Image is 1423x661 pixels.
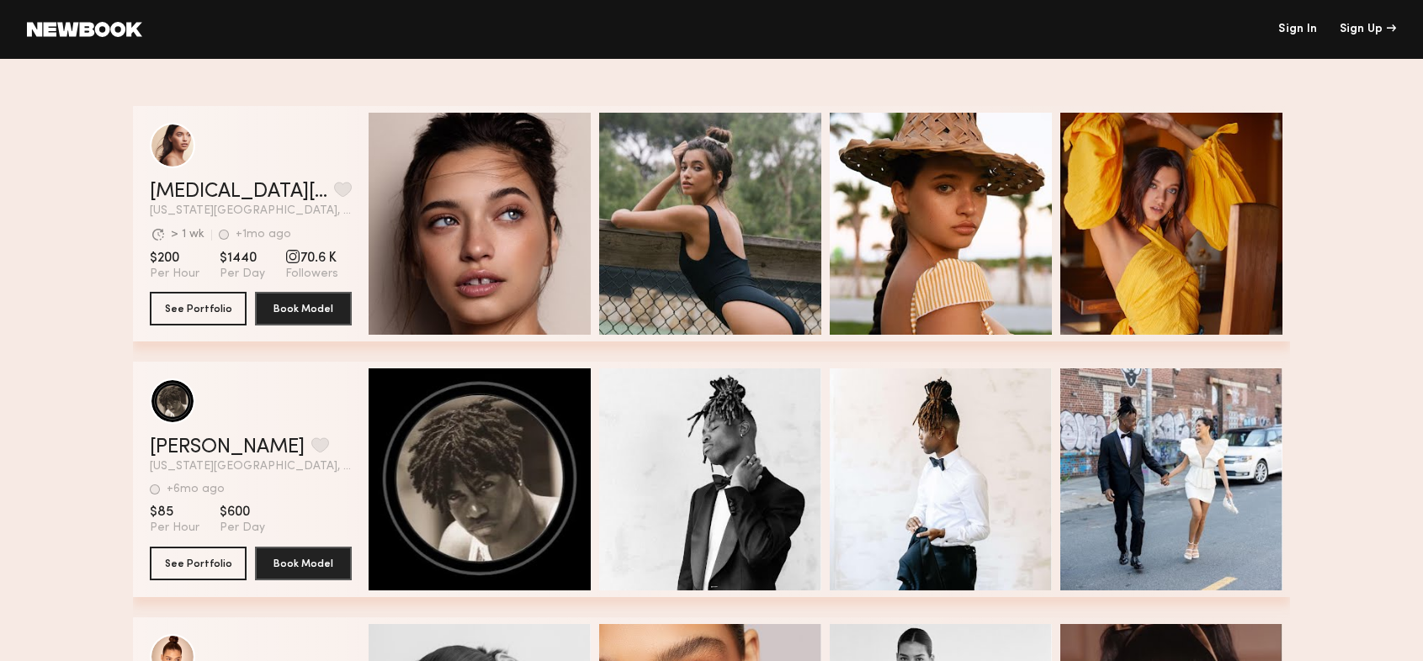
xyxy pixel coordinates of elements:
[1278,24,1317,35] a: Sign In
[150,292,247,325] button: See Portfolio
[150,547,247,580] button: See Portfolio
[220,267,265,282] span: Per Day
[150,267,199,282] span: Per Hour
[220,250,265,267] span: $1440
[150,437,305,457] a: [PERSON_NAME]
[285,250,338,267] span: 70.6 K
[150,521,199,536] span: Per Hour
[167,484,225,495] div: +6mo ago
[150,250,199,267] span: $200
[150,182,327,202] a: [MEDICAL_DATA][PERSON_NAME]
[255,547,352,580] button: Book Model
[236,229,291,241] div: +1mo ago
[150,461,352,473] span: [US_STATE][GEOGRAPHIC_DATA], [GEOGRAPHIC_DATA]
[150,205,352,217] span: [US_STATE][GEOGRAPHIC_DATA], [GEOGRAPHIC_DATA]
[1340,24,1396,35] div: Sign Up
[255,292,352,325] button: Book Model
[220,521,265,536] span: Per Day
[285,267,338,282] span: Followers
[150,504,199,521] span: $85
[220,504,265,521] span: $600
[171,229,204,241] div: > 1 wk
